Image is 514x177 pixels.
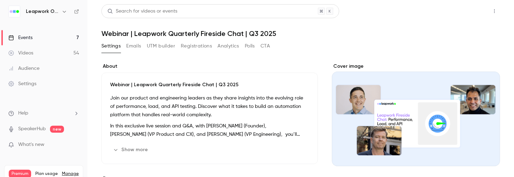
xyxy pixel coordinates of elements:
[245,40,255,52] button: Polls
[101,63,318,70] label: About
[9,6,20,17] img: Leapwork Online Event
[456,4,483,18] button: Share
[71,142,79,148] iframe: Noticeable Trigger
[217,40,239,52] button: Analytics
[62,171,79,177] a: Manage
[18,110,28,117] span: Help
[18,125,46,133] a: SpeakerHub
[50,126,64,133] span: new
[126,40,141,52] button: Emails
[101,29,500,38] h1: Webinar | Leapwork Quarterly Fireside Chat | Q3 2025
[110,81,309,88] p: Webinar | Leapwork Quarterly Fireside Chat | Q3 2025
[8,110,79,117] li: help-dropdown-opener
[8,50,33,57] div: Videos
[332,63,500,70] label: Cover image
[260,40,270,52] button: CTA
[110,122,309,139] p: In this exclusive live session and Q&A, with [PERSON_NAME] (Founder), [PERSON_NAME] (VP Product a...
[8,80,36,87] div: Settings
[8,34,33,41] div: Events
[18,141,44,148] span: What's new
[110,144,152,155] button: Show more
[107,8,177,15] div: Search for videos or events
[110,94,309,119] p: Join our product and engineering leaders as they share insights into the evolving role of perform...
[8,65,40,72] div: Audience
[147,40,175,52] button: UTM builder
[26,8,59,15] h6: Leapwork Online Event
[101,40,121,52] button: Settings
[181,40,212,52] button: Registrations
[332,63,500,166] section: Cover image
[35,171,58,177] span: Plan usage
